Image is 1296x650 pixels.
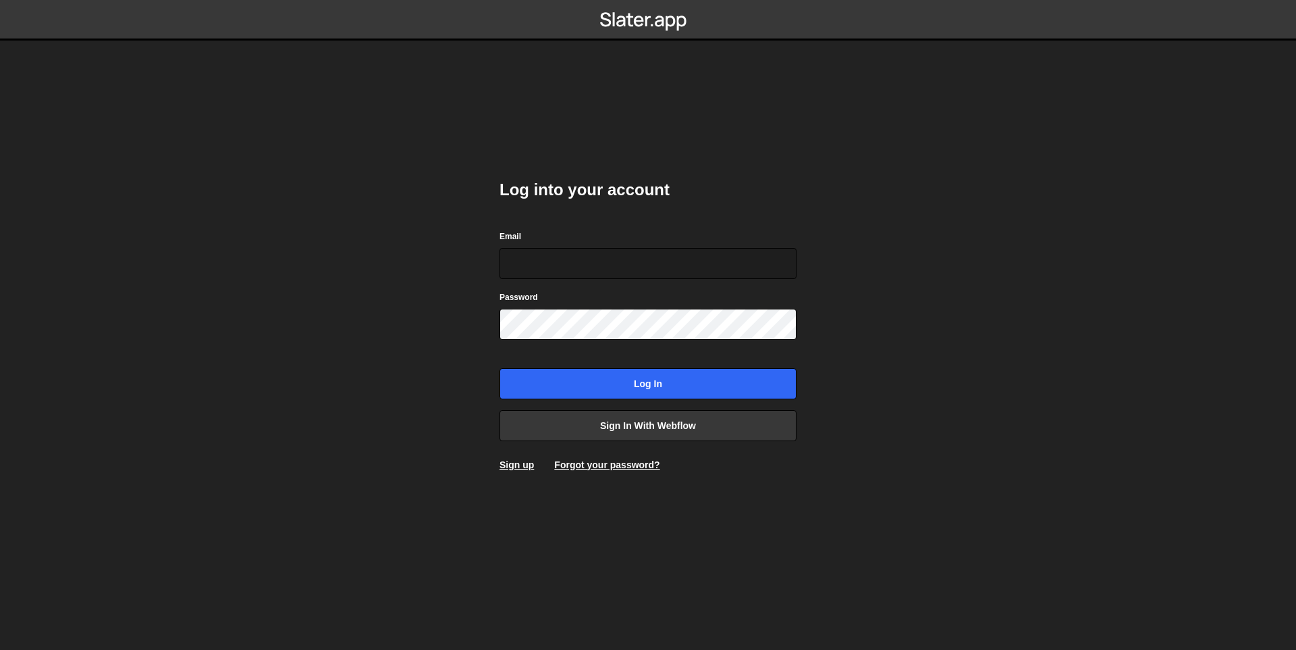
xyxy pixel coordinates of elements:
[500,410,796,441] a: Sign in with Webflow
[500,291,538,304] label: Password
[500,230,521,243] label: Email
[554,459,659,470] a: Forgot your password?
[500,179,796,201] h2: Log into your account
[500,459,534,470] a: Sign up
[500,368,796,399] input: Log in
